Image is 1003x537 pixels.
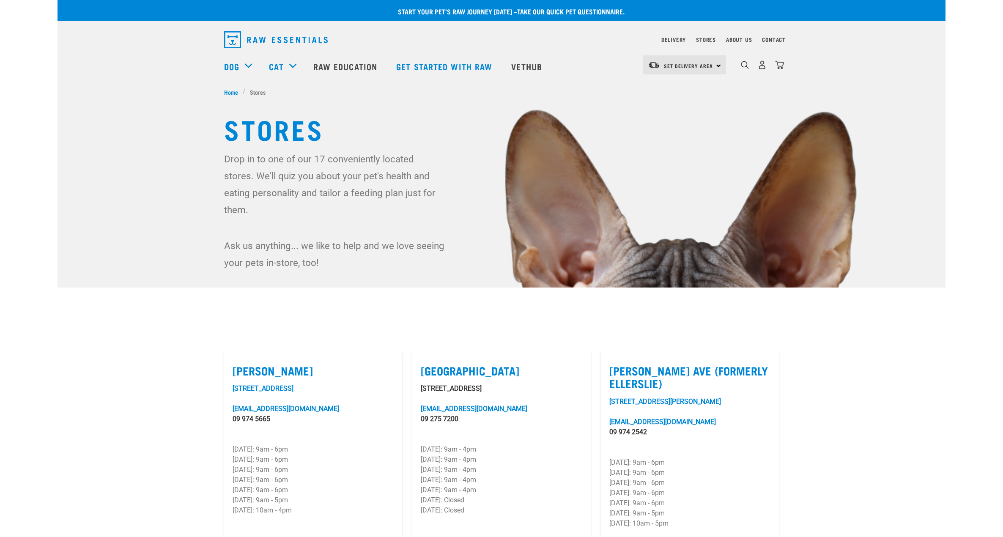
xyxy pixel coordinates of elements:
p: [DATE]: 9am - 6pm [609,498,770,508]
p: [DATE]: 9am - 4pm [421,465,582,475]
a: Home [224,88,243,96]
p: [DATE]: 9am - 6pm [233,444,394,455]
p: [DATE]: 9am - 5pm [609,508,770,518]
a: [EMAIL_ADDRESS][DOMAIN_NAME] [233,405,339,413]
p: [STREET_ADDRESS] [421,384,582,394]
img: user.png [758,60,767,69]
p: Start your pet’s raw journey [DATE] – [64,6,952,16]
p: [DATE]: 10am - 4pm [233,505,394,515]
a: About Us [726,38,752,41]
label: [GEOGRAPHIC_DATA] [421,364,582,377]
p: [DATE]: 9am - 5pm [233,495,394,505]
p: [DATE]: 9am - 6pm [609,468,770,478]
label: [PERSON_NAME] [233,364,394,377]
p: [DATE]: 9am - 6pm [233,485,394,495]
a: [EMAIL_ADDRESS][DOMAIN_NAME] [609,418,716,426]
a: Stores [696,38,716,41]
nav: dropdown navigation [58,49,945,83]
span: Home [224,88,238,96]
a: Cat [269,60,283,73]
nav: breadcrumbs [224,88,779,96]
a: Contact [762,38,786,41]
a: [STREET_ADDRESS] [233,384,293,392]
a: Dog [224,60,239,73]
a: Vethub [503,49,553,83]
p: [DATE]: 9am - 4pm [421,444,582,455]
p: [DATE]: 9am - 6pm [609,488,770,498]
p: [DATE]: 9am - 4pm [421,485,582,495]
a: [EMAIL_ADDRESS][DOMAIN_NAME] [421,405,527,413]
nav: dropdown navigation [217,28,786,52]
p: [DATE]: 9am - 6pm [233,475,394,485]
a: Raw Education [305,49,388,83]
p: [DATE]: 9am - 4pm [421,475,582,485]
p: [DATE]: 9am - 6pm [609,478,770,488]
p: Drop in to one of our 17 conveniently located stores. We'll quiz you about your pet's health and ... [224,151,446,218]
a: 09 974 5665 [233,415,270,423]
p: [DATE]: 9am - 6pm [233,465,394,475]
img: van-moving.png [648,61,660,69]
a: Get started with Raw [388,49,503,83]
a: take our quick pet questionnaire. [517,9,625,13]
a: 09 275 7200 [421,415,458,423]
a: Delivery [661,38,686,41]
img: home-icon@2x.png [775,60,784,69]
img: home-icon-1@2x.png [741,61,749,69]
p: [DATE]: Closed [421,505,582,515]
img: Raw Essentials Logo [224,31,328,48]
p: [DATE]: 9am - 6pm [609,458,770,468]
span: Set Delivery Area [664,64,713,67]
a: 09 974 2542 [609,428,647,436]
p: [DATE]: 9am - 4pm [421,455,582,465]
p: [DATE]: Closed [421,495,582,505]
p: [DATE]: 9am - 6pm [233,455,394,465]
label: [PERSON_NAME] Ave (Formerly Ellerslie) [609,364,770,390]
h1: Stores [224,113,779,144]
p: [DATE]: 10am - 5pm [609,518,770,529]
a: [STREET_ADDRESS][PERSON_NAME] [609,397,721,405]
p: Ask us anything... we like to help and we love seeing your pets in-store, too! [224,237,446,271]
